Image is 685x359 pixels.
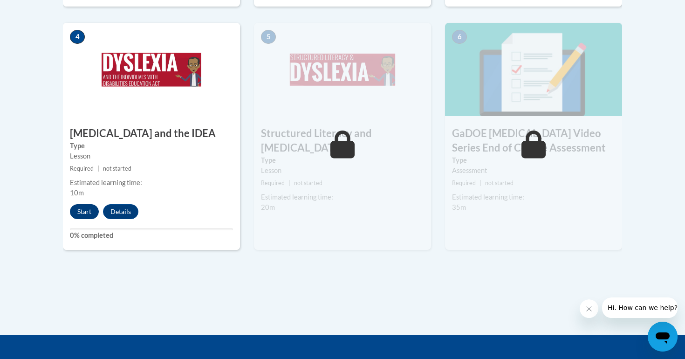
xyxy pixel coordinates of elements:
[452,30,467,44] span: 6
[70,230,233,241] label: 0% completed
[648,322,678,352] iframe: Button to launch messaging window
[452,192,615,202] div: Estimated learning time:
[452,203,466,211] span: 35m
[261,203,275,211] span: 20m
[70,178,233,188] div: Estimated learning time:
[70,165,94,172] span: Required
[452,155,615,166] label: Type
[445,23,622,116] img: Course Image
[445,126,622,155] h3: GaDOE [MEDICAL_DATA] Video Series End of Course Assessment
[452,179,476,186] span: Required
[254,23,431,116] img: Course Image
[70,204,99,219] button: Start
[452,166,615,176] div: Assessment
[70,151,233,161] div: Lesson
[294,179,322,186] span: not started
[580,299,598,318] iframe: Close message
[261,179,285,186] span: Required
[602,297,678,318] iframe: Message from company
[63,126,240,141] h3: [MEDICAL_DATA] and the IDEA
[261,155,424,166] label: Type
[261,30,276,44] span: 5
[261,166,424,176] div: Lesson
[97,165,99,172] span: |
[288,179,290,186] span: |
[479,179,481,186] span: |
[254,126,431,155] h3: Structured Literacy and [MEDICAL_DATA]
[261,192,424,202] div: Estimated learning time:
[70,30,85,44] span: 4
[63,23,240,116] img: Course Image
[103,165,131,172] span: not started
[70,189,84,197] span: 10m
[70,141,233,151] label: Type
[103,204,138,219] button: Details
[485,179,514,186] span: not started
